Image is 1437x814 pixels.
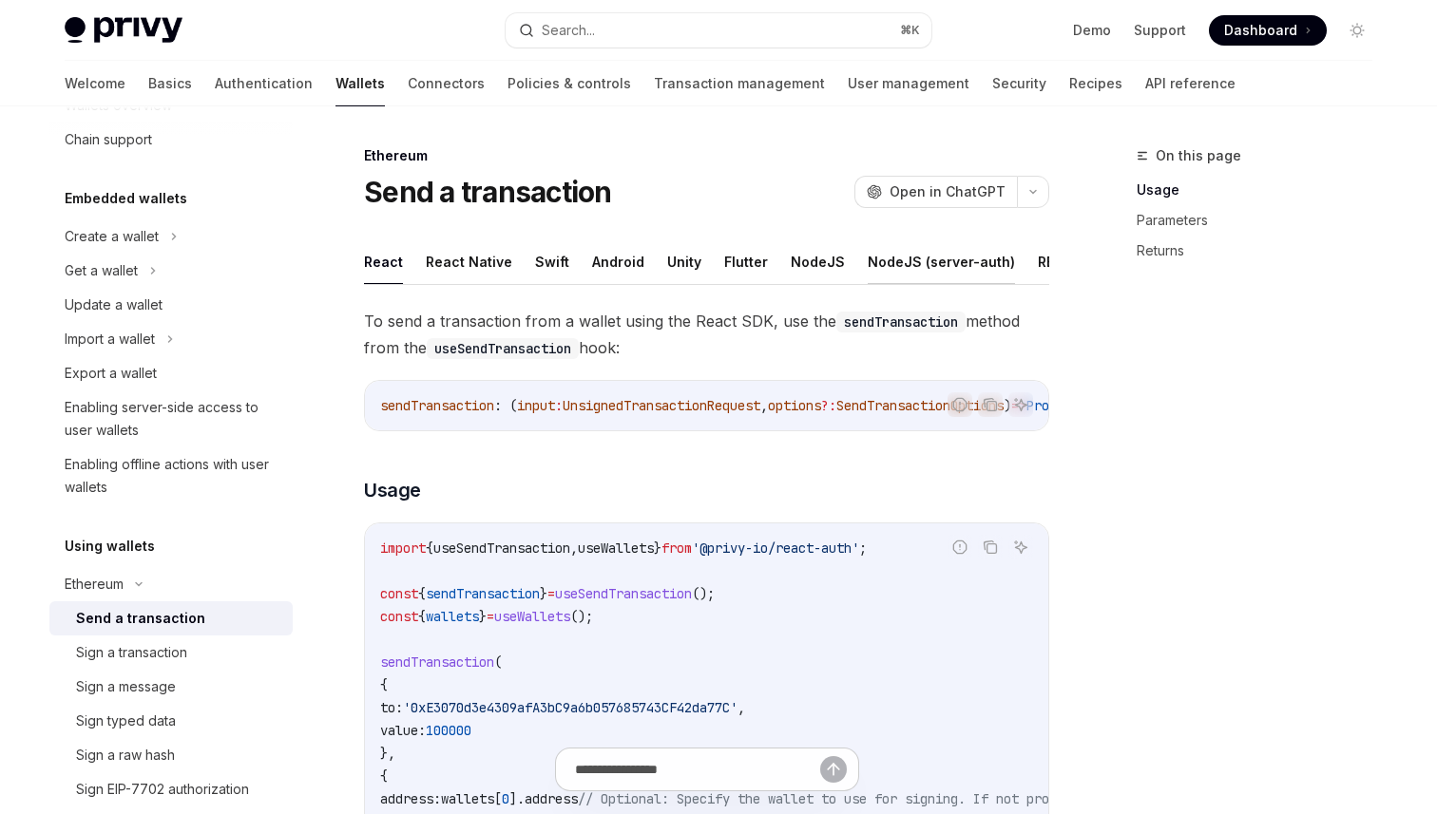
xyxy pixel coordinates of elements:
button: Android [592,239,644,284]
a: Sign typed data [49,704,293,738]
span: : [555,397,563,414]
div: Search... [542,19,595,42]
span: useSendTransaction [433,540,570,557]
div: Sign a transaction [76,641,187,664]
span: { [418,585,426,602]
span: ; [859,540,867,557]
div: Create a wallet [65,225,159,248]
span: wallets [426,608,479,625]
span: const [380,585,418,602]
a: Enabling server-side access to user wallets [49,390,293,447]
button: Search...⌘K [506,13,931,47]
a: Sign a message [49,670,293,704]
button: Swift [535,239,569,284]
h5: Using wallets [65,535,155,558]
button: Report incorrect code [948,392,972,417]
a: Connectors [408,61,485,106]
span: '@privy-io/react-auth' [692,540,859,557]
div: Get a wallet [65,259,138,282]
button: NodeJS [791,239,845,284]
a: Demo [1073,21,1111,40]
span: input [517,397,555,414]
span: sendTransaction [426,585,540,602]
span: sendTransaction [380,653,494,671]
div: Send a transaction [76,607,205,630]
span: } [540,585,547,602]
button: NodeJS (server-auth) [868,239,1015,284]
span: { [426,540,433,557]
span: to: [380,699,403,716]
span: Usage [364,477,421,503]
span: , [738,699,745,716]
span: , [570,540,578,557]
span: Open in ChatGPT [890,182,1006,201]
span: (); [692,585,715,602]
button: Report incorrect code [948,535,972,559]
span: import [380,540,426,557]
span: { [380,676,388,693]
div: Sign EIP-7702 authorization [76,778,249,801]
span: SendTransactionOptions [836,397,1004,414]
button: REST API [1038,239,1098,284]
button: React Native [426,239,512,284]
span: '0xE3070d3e4309afA3bC9a6b057685743CF42da77C' [403,699,738,716]
a: Welcome [65,61,125,106]
span: } [654,540,661,557]
a: Support [1134,21,1186,40]
div: Update a wallet [65,293,163,316]
div: Ethereum [364,146,1049,165]
span: ?: [821,397,836,414]
span: options [768,397,821,414]
span: : ( [494,397,517,414]
a: Export a wallet [49,356,293,390]
span: sendTransaction [380,397,494,414]
button: Ask AI [1008,535,1033,559]
button: Copy the contents from the code block [978,535,1003,559]
div: Sign typed data [76,710,176,732]
span: useWallets [494,608,570,625]
span: ) [1004,397,1011,414]
a: User management [848,61,969,106]
img: light logo [65,17,182,44]
a: Recipes [1069,61,1122,106]
a: Send a transaction [49,601,293,635]
a: Chain support [49,123,293,157]
a: Update a wallet [49,288,293,322]
button: React [364,239,403,284]
span: value: [380,722,426,739]
span: Dashboard [1224,21,1297,40]
a: Dashboard [1209,15,1327,46]
button: Toggle dark mode [1342,15,1372,46]
button: Ask AI [1008,392,1033,417]
button: Flutter [724,239,768,284]
a: Parameters [1137,205,1388,236]
span: UnsignedTransactionRequest [563,397,760,414]
span: (); [570,608,593,625]
span: ⌘ K [900,23,920,38]
span: = [487,608,494,625]
a: Authentication [215,61,313,106]
div: Sign a message [76,675,176,698]
div: Chain support [65,128,152,151]
a: Security [992,61,1046,106]
a: Sign EIP-7702 authorization [49,772,293,806]
div: Sign a raw hash [76,744,175,767]
span: To send a transaction from a wallet using the React SDK, use the method from the hook: [364,308,1049,361]
span: const [380,608,418,625]
span: = [547,585,555,602]
div: Export a wallet [65,362,157,385]
span: from [661,540,692,557]
a: Wallets [335,61,385,106]
a: Usage [1137,175,1388,205]
button: Unity [667,239,701,284]
a: Policies & controls [508,61,631,106]
span: useSendTransaction [555,585,692,602]
button: Send message [820,756,847,783]
code: sendTransaction [836,312,966,332]
a: Enabling offline actions with user wallets [49,447,293,504]
button: Open in ChatGPT [854,176,1017,208]
span: { [418,608,426,625]
button: Copy the contents from the code block [978,392,1003,417]
span: On this page [1156,144,1241,167]
span: 100000 [426,722,471,739]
